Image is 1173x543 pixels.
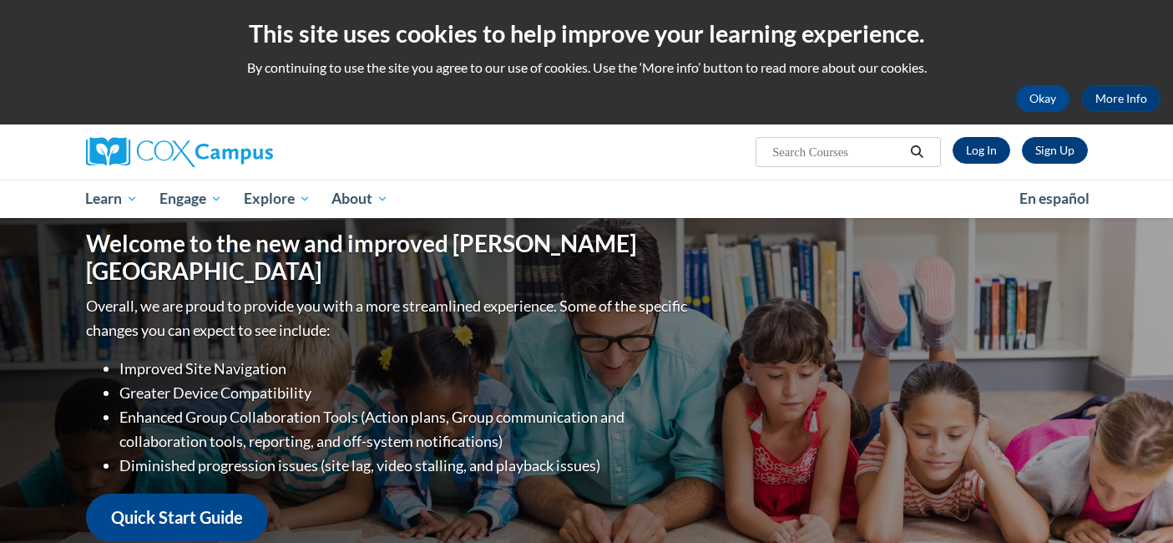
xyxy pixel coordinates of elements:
a: About [321,180,399,218]
li: Improved Site Navigation [119,357,691,381]
div: Main menu [61,180,1113,218]
span: En español [1019,190,1090,207]
span: Engage [159,189,222,209]
a: Explore [233,180,321,218]
li: Diminished progression issues (site lag, video stalling, and playback issues) [119,454,691,478]
button: Okay [1016,85,1069,112]
p: By continuing to use the site you agree to our use of cookies. Use the ‘More info’ button to read... [13,58,1160,77]
a: Register [1022,137,1088,164]
button: Search [904,142,929,162]
a: More Info [1082,85,1160,112]
span: Explore [244,189,311,209]
span: Learn [85,189,138,209]
p: Overall, we are proud to provide you with a more streamlined experience. Some of the specific cha... [86,294,691,343]
a: Quick Start Guide [86,494,268,541]
a: Engage [149,180,233,218]
img: Cox Campus [86,137,273,167]
li: Greater Device Compatibility [119,381,691,405]
a: Cox Campus [86,137,403,167]
h1: Welcome to the new and improved [PERSON_NAME][GEOGRAPHIC_DATA] [86,230,691,286]
li: Enhanced Group Collaboration Tools (Action plans, Group communication and collaboration tools, re... [119,405,691,454]
a: Log In [953,137,1010,164]
h2: This site uses cookies to help improve your learning experience. [13,17,1160,50]
iframe: Button to launch messaging window [1106,476,1160,530]
a: En español [1009,181,1100,216]
input: Search Courses [771,142,904,162]
span: About [331,189,388,209]
a: Learn [75,180,149,218]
